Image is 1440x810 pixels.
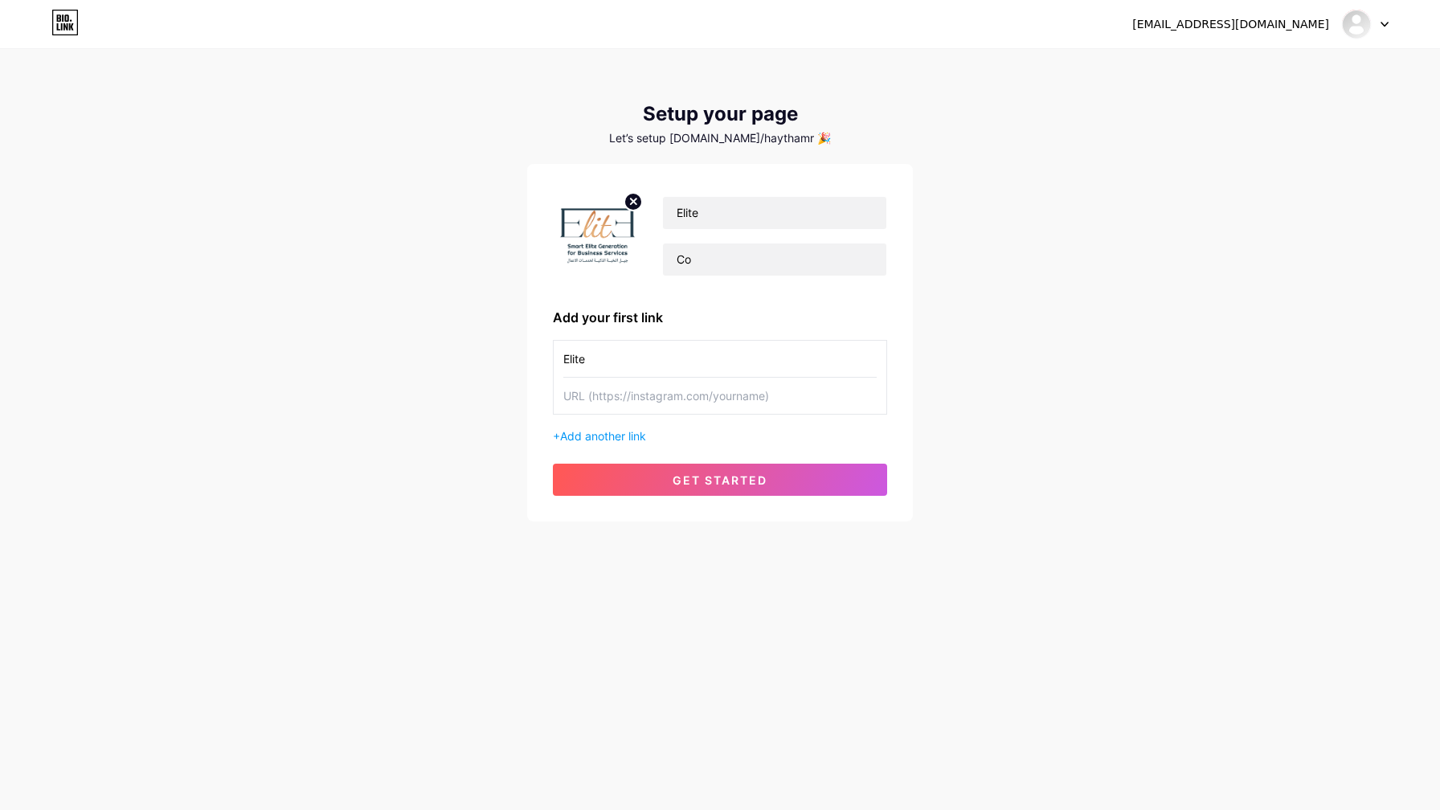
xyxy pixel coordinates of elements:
[563,341,877,377] input: Link name (My Instagram)
[663,197,886,229] input: Your name
[1132,16,1329,33] div: [EMAIL_ADDRESS][DOMAIN_NAME]
[553,308,887,327] div: Add your first link
[553,427,887,444] div: +
[563,378,877,414] input: URL (https://instagram.com/yourname)
[1341,9,1372,39] img: haytham rawah
[560,429,646,443] span: Add another link
[663,243,886,276] input: bio
[673,473,767,487] span: get started
[527,103,913,125] div: Setup your page
[553,190,643,282] img: profile pic
[527,132,913,145] div: Let’s setup [DOMAIN_NAME]/haythamr 🎉
[553,464,887,496] button: get started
